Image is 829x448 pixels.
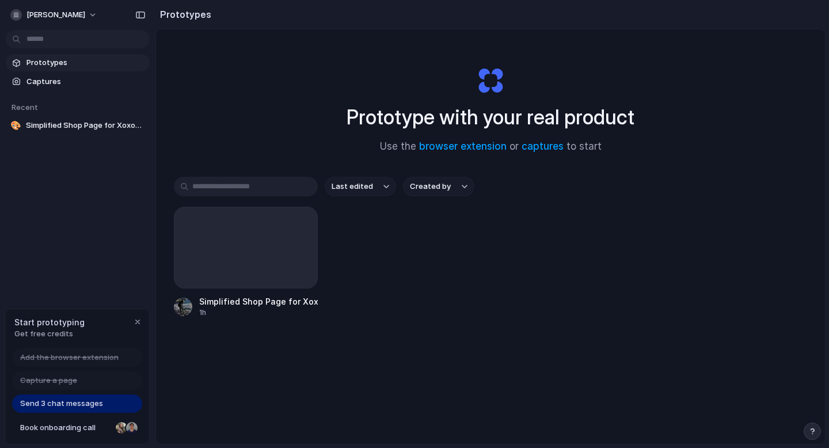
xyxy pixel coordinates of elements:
span: Use the or to start [380,139,602,154]
span: [PERSON_NAME] [26,9,85,21]
span: Start prototyping [14,316,85,328]
span: Captures [26,76,145,88]
button: Created by [403,177,474,196]
a: Simplified Shop Page for Xoxoday Rewards1h [174,207,318,318]
a: 🎨Simplified Shop Page for Xoxoday Rewards [6,117,150,134]
span: Simplified Shop Page for Xoxoday Rewards [26,120,145,131]
div: Nicole Kubica [115,421,128,435]
span: Recent [12,102,38,112]
div: 🎨 [10,120,21,131]
span: Created by [410,181,451,192]
a: captures [522,141,564,152]
div: 1h [199,307,318,318]
button: [PERSON_NAME] [6,6,103,24]
span: Capture a page [20,375,77,386]
h2: Prototypes [155,7,211,21]
span: Get free credits [14,328,85,340]
button: Last edited [325,177,396,196]
span: Prototypes [26,57,145,69]
div: Christian Iacullo [125,421,139,435]
a: Captures [6,73,150,90]
span: Book onboarding call [20,422,111,434]
h1: Prototype with your real product [347,102,634,132]
span: Send 3 chat messages [20,398,103,409]
a: browser extension [419,141,507,152]
a: Prototypes [6,54,150,71]
a: Book onboarding call [12,419,142,437]
span: Last edited [332,181,373,192]
span: Add the browser extension [20,352,119,363]
div: Simplified Shop Page for Xoxoday Rewards [199,295,318,307]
